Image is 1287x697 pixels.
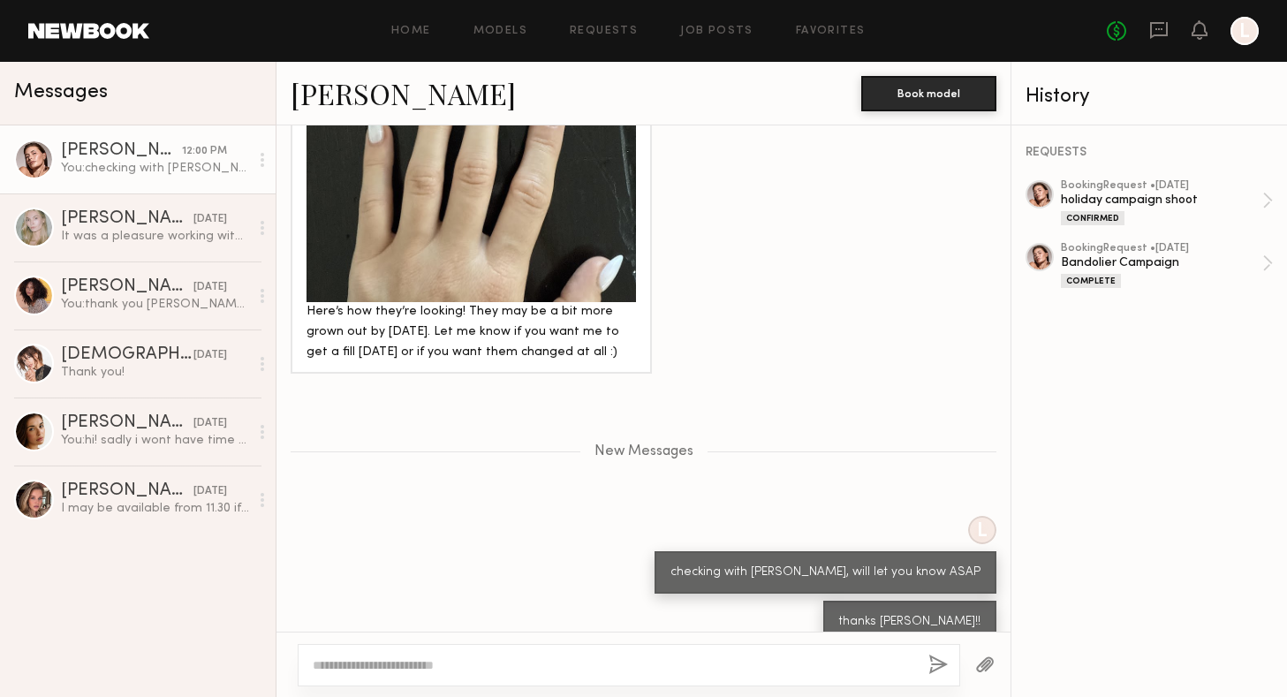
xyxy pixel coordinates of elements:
div: You: thank you [PERSON_NAME]!!! you were so so great [61,296,249,313]
div: [PERSON_NAME] [61,482,193,500]
div: Confirmed [1061,211,1124,225]
div: It was a pleasure working with all of you😊💕 Hope to see you again soon! [61,228,249,245]
div: You: checking with [PERSON_NAME], will let you know ASAP [61,160,249,177]
button: Book model [861,76,996,111]
div: booking Request • [DATE] [1061,243,1262,254]
div: 12:00 PM [182,143,227,160]
div: [DATE] [193,415,227,432]
div: [DATE] [193,211,227,228]
a: Favorites [796,26,866,37]
a: Requests [570,26,638,37]
div: Here’s how they’re looking! They may be a bit more grown out by [DATE]. Let me know if you want m... [307,302,636,363]
div: Thank you! [61,364,249,381]
div: thanks [PERSON_NAME]!! [839,612,980,633]
a: bookingRequest •[DATE]Bandolier CampaignComplete [1061,243,1273,288]
div: [DEMOGRAPHIC_DATA][PERSON_NAME] [61,346,193,364]
div: booking Request • [DATE] [1061,180,1262,192]
div: REQUESTS [1026,147,1273,159]
div: [PERSON_NAME] [61,414,193,432]
a: L [1230,17,1259,45]
div: checking with [PERSON_NAME], will let you know ASAP [670,563,980,583]
div: Bandolier Campaign [1061,254,1262,271]
span: New Messages [594,444,693,459]
div: [PERSON_NAME] [61,142,182,160]
div: [PERSON_NAME] [61,210,193,228]
div: History [1026,87,1273,107]
div: Complete [1061,274,1121,288]
a: Job Posts [680,26,753,37]
div: [DATE] [193,483,227,500]
a: [PERSON_NAME] [291,74,516,112]
div: You: hi! sadly i wont have time this week. Let us know when youre back and want to swing by the o... [61,432,249,449]
div: holiday campaign shoot [1061,192,1262,208]
a: bookingRequest •[DATE]holiday campaign shootConfirmed [1061,180,1273,225]
a: Book model [861,85,996,100]
a: Models [473,26,527,37]
div: [DATE] [193,279,227,296]
span: Messages [14,82,108,102]
div: [DATE] [193,347,227,364]
a: Home [391,26,431,37]
div: [PERSON_NAME] [61,278,193,296]
div: I may be available from 11.30 if that helps [61,500,249,517]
